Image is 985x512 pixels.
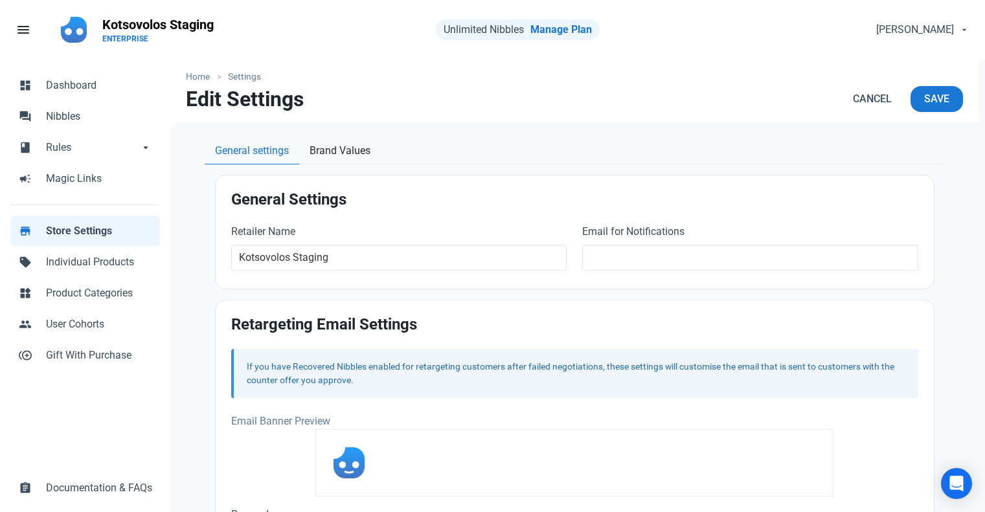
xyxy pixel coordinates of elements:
span: dashboard [19,78,32,91]
label: Email for Notifications [582,224,918,239]
span: Unlimited Nibbles [444,23,524,36]
a: assignmentDocumentation & FAQs [10,473,160,504]
span: book [19,140,32,153]
a: storeStore Settings [10,216,160,247]
span: forum [19,109,32,122]
span: widgets [19,285,32,298]
p: Email Banner Preview [231,414,918,429]
a: bookRulesarrow_drop_down [10,132,160,163]
span: Magic Links [46,171,152,186]
span: assignment [19,480,32,493]
span: menu [16,22,31,38]
a: Manage Plan [530,23,592,36]
a: Home [186,70,216,83]
div: Open Intercom Messenger [941,468,972,499]
a: forumNibbles [10,101,160,132]
a: campaignMagic Links [10,163,160,194]
a: widgetsProduct Categories [10,278,160,309]
span: Individual Products [46,254,152,270]
a: Cancel [839,86,905,112]
h1: Edit Settings [186,87,304,111]
p: Kotsovolos Staging [102,16,214,34]
h2: Retargeting Email Settings [231,316,918,333]
span: Store Settings [46,223,152,239]
span: Product Categories [46,285,152,301]
div: If you have Recovered Nibbles enabled for retargeting customers after failed negotiations, these ... [247,360,905,387]
span: Dashboard [46,78,152,93]
span: sell [19,254,32,267]
span: people [19,317,32,329]
span: [PERSON_NAME] [876,22,954,38]
h2: General Settings [231,191,918,208]
span: Brand Values [310,143,370,159]
span: arrow_drop_down [139,140,152,153]
span: Cancel [853,91,892,107]
button: Save [911,86,963,112]
a: peopleUser Cohorts [10,309,160,340]
a: control_point_duplicateGift With Purchase [10,340,160,371]
button: [PERSON_NAME] [865,17,977,43]
span: General settings [215,143,289,159]
a: Kotsovolos StagingENTERPRISE [95,10,221,49]
span: Gift With Purchase [46,348,152,363]
span: control_point_duplicate [19,348,32,361]
a: sellIndividual Products [10,247,160,278]
span: Documentation & FAQs [46,480,152,496]
span: Save [924,91,949,107]
p: ENTERPRISE [102,34,214,44]
label: Retailer Name [231,224,567,239]
nav: breadcrumbs [170,60,979,86]
span: User Cohorts [46,317,152,332]
span: Nibbles [46,109,152,124]
span: Rules [46,140,139,155]
span: campaign [19,171,32,184]
span: store [19,223,32,236]
a: dashboardDashboard [10,70,160,101]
